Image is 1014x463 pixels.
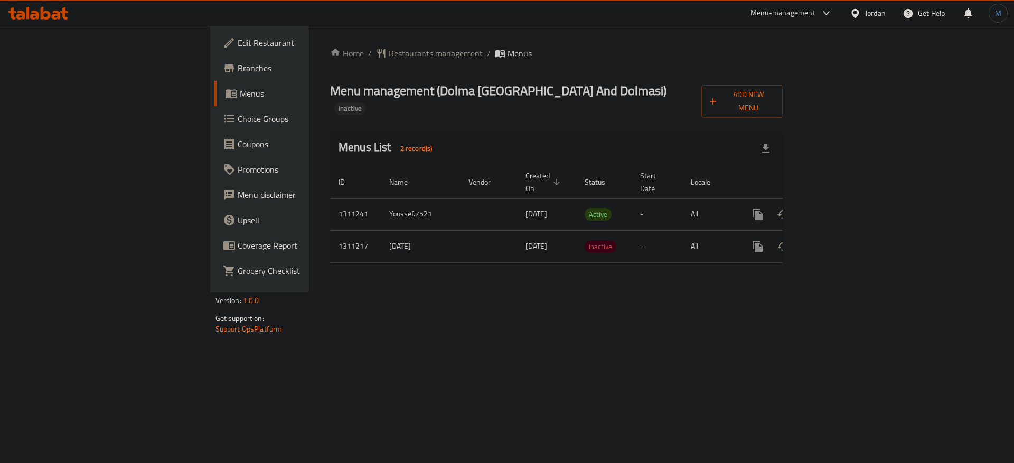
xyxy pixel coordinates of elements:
span: Add New Menu [710,88,775,115]
nav: breadcrumb [330,47,783,60]
table: enhanced table [330,166,855,263]
div: Export file [753,136,778,161]
span: Choice Groups [238,112,371,125]
li: / [487,47,491,60]
td: - [632,230,682,262]
span: Upsell [238,214,371,226]
div: Total records count [394,140,439,157]
button: Add New Menu [701,85,783,118]
span: Locale [691,176,724,188]
a: Support.OpsPlatform [215,322,283,336]
td: Youssef.7521 [381,198,460,230]
span: Version: [215,294,241,307]
a: Grocery Checklist [214,258,380,284]
span: Get support on: [215,311,264,325]
span: M [995,7,1001,19]
a: Choice Groups [214,106,380,131]
button: more [745,202,771,227]
span: Edit Restaurant [238,36,371,49]
td: All [682,198,737,230]
span: Active [585,209,612,221]
button: more [745,234,771,259]
td: All [682,230,737,262]
a: Coverage Report [214,233,380,258]
span: Restaurants management [389,47,483,60]
span: 1.0.0 [243,294,259,307]
span: Vendor [468,176,504,188]
span: Branches [238,62,371,74]
a: Menu disclaimer [214,182,380,207]
span: 2 record(s) [394,144,439,154]
span: Name [389,176,421,188]
h2: Menus List [339,139,438,157]
a: Promotions [214,157,380,182]
span: Grocery Checklist [238,264,371,277]
div: Jordan [865,7,886,19]
span: Menu disclaimer [238,188,371,201]
span: Coverage Report [238,239,371,252]
span: Menus [508,47,532,60]
span: Start Date [640,169,670,195]
th: Actions [737,166,855,199]
a: Coupons [214,131,380,157]
a: Menus [214,81,380,106]
a: Edit Restaurant [214,30,380,55]
div: Active [585,208,612,221]
span: Coupons [238,138,371,150]
span: Created On [525,169,564,195]
span: Status [585,176,619,188]
span: Menus [240,87,371,100]
button: Change Status [771,234,796,259]
button: Change Status [771,202,796,227]
td: [DATE] [381,230,460,262]
a: Branches [214,55,380,81]
span: [DATE] [525,239,547,253]
div: Menu-management [750,7,815,20]
span: [DATE] [525,207,547,221]
span: Menu management ( Dolma [GEOGRAPHIC_DATA] And Dolmasi ) [330,79,666,102]
a: Restaurants management [376,47,483,60]
a: Upsell [214,207,380,233]
span: Inactive [585,241,616,253]
span: Promotions [238,163,371,176]
span: ID [339,176,359,188]
td: - [632,198,682,230]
